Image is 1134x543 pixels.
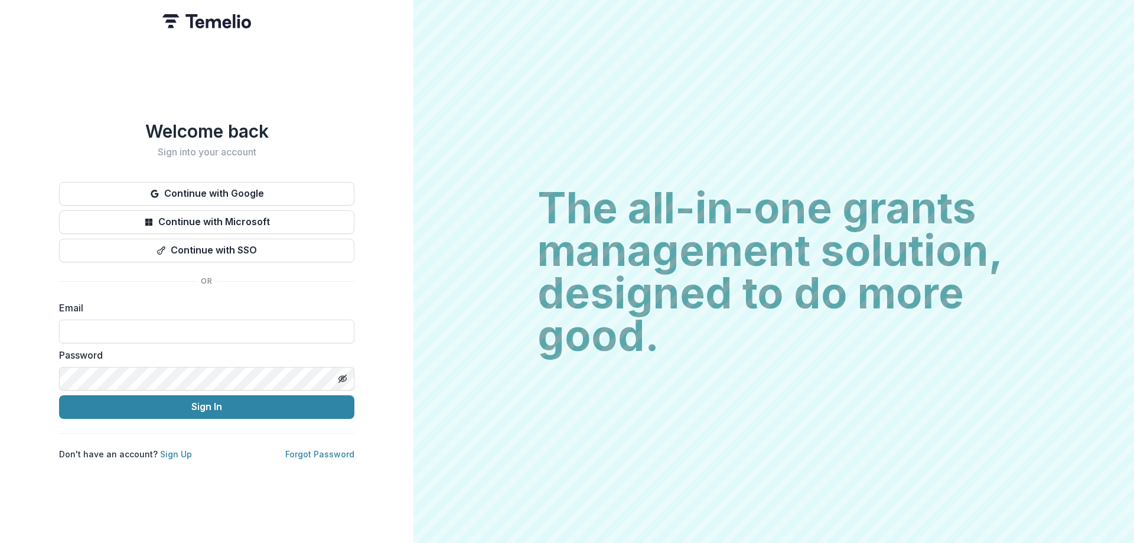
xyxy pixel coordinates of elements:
p: Don't have an account? [59,448,192,460]
button: Continue with Google [59,182,354,206]
a: Forgot Password [285,449,354,459]
h1: Welcome back [59,121,354,142]
label: Password [59,348,347,362]
button: Toggle password visibility [333,369,352,388]
button: Sign In [59,395,354,419]
button: Continue with Microsoft [59,210,354,234]
img: Temelio [162,14,251,28]
button: Continue with SSO [59,239,354,262]
label: Email [59,301,347,315]
h2: Sign into your account [59,147,354,158]
a: Sign Up [160,449,192,459]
